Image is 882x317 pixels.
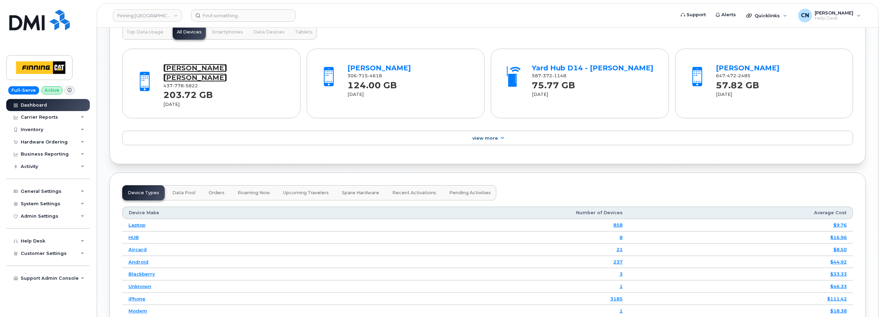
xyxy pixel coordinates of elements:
[357,73,368,78] span: 715
[128,296,145,301] a: iPhone
[532,64,653,72] a: Yard Hub D14 - [PERSON_NAME]
[347,64,411,72] a: [PERSON_NAME]
[472,136,498,141] span: View More
[128,247,147,252] a: Aircard
[613,222,623,228] a: 858
[163,83,198,88] span: 437
[163,64,227,82] a: [PERSON_NAME] [PERSON_NAME]
[620,235,623,240] a: 8
[716,64,779,72] a: [PERSON_NAME]
[128,235,139,240] a: HUB
[122,24,167,40] button: Top Data Usage
[721,11,736,18] span: Alerts
[283,190,329,196] span: Upcoming Travelers
[126,29,163,35] span: Top Data Usage
[449,190,491,196] span: Pending Activities
[253,29,285,35] span: Data Devices
[532,91,656,98] div: [DATE]
[128,259,148,265] a: Android
[128,284,151,289] a: Unknown
[122,131,853,145] a: View More
[208,24,247,40] button: Smartphones
[128,222,145,228] a: Laptop
[295,29,313,35] span: Tablets
[716,73,750,78] span: 647
[830,259,847,265] a: $44.92
[610,296,623,301] a: 3185
[620,308,623,314] a: 1
[347,76,397,90] strong: 124.00 GB
[212,29,243,35] span: Smartphones
[616,247,623,252] a: 21
[209,190,224,196] span: Orders
[163,101,288,108] div: [DATE]
[249,24,289,40] button: Data Devices
[815,10,853,16] span: [PERSON_NAME]
[172,190,195,196] span: Data Pool
[620,284,623,289] a: 1
[830,271,847,277] a: $33.33
[620,271,623,277] a: 3
[532,76,575,90] strong: 75.77 GB
[532,73,566,78] span: 587
[173,83,184,88] span: 778
[342,190,379,196] span: Spare Hardware
[725,73,736,78] span: 472
[741,9,792,22] div: Quicklinks
[716,76,759,90] strong: 57.82 GB
[755,13,780,18] span: Quicklinks
[629,207,853,219] th: Average Cost
[613,259,623,265] a: 237
[191,9,296,22] input: Find something...
[184,83,198,88] span: 5822
[830,235,847,240] a: $16.96
[336,207,629,219] th: Number of Devices
[687,11,706,18] span: Support
[830,308,847,314] a: $18.38
[291,24,317,40] button: Tablets
[552,73,566,78] span: 1148
[541,73,552,78] span: 372
[128,308,147,314] a: Modem
[793,9,865,22] div: Connor Nguyen
[801,11,809,20] span: CN
[736,73,750,78] span: 2485
[833,247,847,252] a: $8.50
[347,91,472,98] div: [DATE]
[711,8,741,22] a: Alerts
[122,207,336,219] th: Device Make
[163,86,213,100] strong: 203.72 GB
[347,73,382,78] span: 306
[815,16,853,21] span: Help Desk
[716,91,841,98] div: [DATE]
[238,190,270,196] span: Roaming Now
[368,73,382,78] span: 4618
[128,271,155,277] a: Blackberry
[833,222,847,228] a: $9.76
[676,8,711,22] a: Support
[827,296,847,301] a: $111.42
[830,284,847,289] a: $46.33
[113,9,182,22] a: Finning Canada
[392,190,436,196] span: Recent Activations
